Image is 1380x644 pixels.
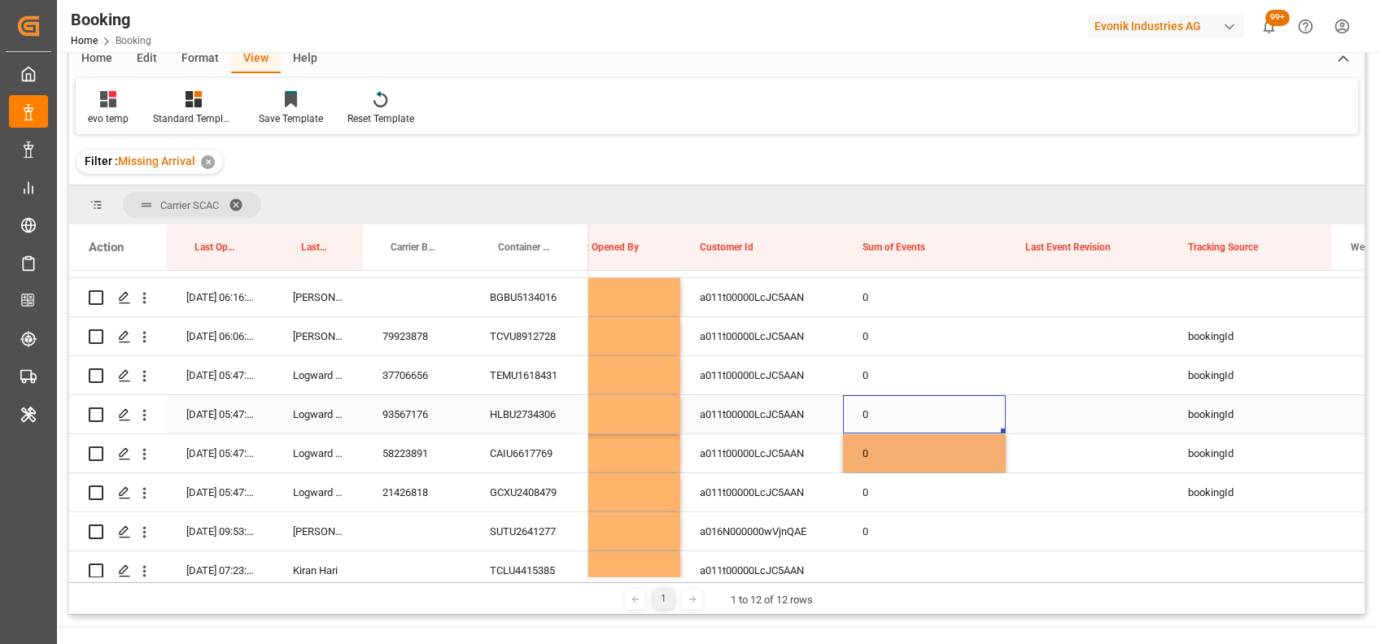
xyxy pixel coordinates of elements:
button: Help Center [1287,8,1324,45]
div: bookingId [1168,473,1331,511]
div: bookingId [1168,356,1331,394]
div: 1 to 12 of 12 rows [731,592,813,608]
span: Customer Id [700,241,753,253]
div: Logward System [273,473,363,511]
div: Press SPACE to select this row. [69,395,588,434]
div: Home [69,46,124,73]
div: Press SPACE to select this row. [69,278,588,317]
div: 21426818 [363,473,470,511]
div: a011t00000LcJC5AAN [680,356,843,394]
div: Press SPACE to select this row. [69,512,588,551]
div: a016N000000wVjnQAE [680,512,843,550]
span: Last Event Revision [1025,241,1111,253]
div: CAIU6617769 [470,434,588,472]
div: TCVU8912728 [470,317,588,355]
div: Logward System [273,434,363,472]
div: View [231,46,281,73]
div: Press SPACE to select this row. [69,473,588,512]
div: Press SPACE to select this row. [69,356,588,395]
div: [PERSON_NAME] [273,317,363,355]
div: BGBU5134016 [470,278,588,316]
div: YES [561,513,661,550]
span: Last Opened By [301,241,329,253]
div: 0 [843,473,1006,511]
div: Logward System [273,356,363,394]
div: YES [561,552,661,590]
div: Logward System [273,395,363,433]
div: 93567176 [363,395,470,433]
span: Filter : [85,154,118,168]
div: [DATE] 05:47:58 [167,434,273,472]
div: bookingId [1168,395,1331,433]
div: a011t00000LcJC5AAN [680,473,843,511]
div: TEMU1618431 [470,356,588,394]
div: 37706656 [363,356,470,394]
div: [DATE] 05:47:58 [167,356,273,394]
div: Press SPACE to select this row. [69,434,588,473]
div: YES [561,435,661,472]
div: GCXU2408479 [470,473,588,511]
div: SUTU2641277 [470,512,588,550]
div: a011t00000LcJC5AAN [680,317,843,355]
div: [DATE] 09:53:56 [167,512,273,550]
div: 79923878 [363,317,470,355]
div: [PERSON_NAME] [273,278,363,316]
a: Home [71,35,98,46]
span: Container No. [498,241,554,253]
div: [DATE] 06:16:35 [167,278,273,316]
div: Format [169,46,231,73]
div: Press SPACE to select this row. [69,551,588,590]
div: a011t00000LcJC5AAN [680,434,843,472]
div: [DATE] 05:47:58 [167,395,273,433]
div: 0 [843,317,1006,355]
div: Standard Templates [153,111,234,126]
span: Missing Arrival [118,154,195,168]
div: a011t00000LcJC5AAN [680,395,843,433]
div: ✕ [201,155,215,169]
div: YES [561,357,661,394]
div: YES [561,318,661,355]
button: show 106 new notifications [1251,8,1287,45]
div: bookingId [1168,434,1331,472]
div: 0 [843,434,1006,472]
div: Booking [71,7,151,32]
div: Press SPACE to select this row. [69,317,588,356]
div: Evonik Industries AG [1088,15,1244,38]
div: [DATE] 05:47:58 [167,473,273,511]
span: Update Last Opened By [537,241,639,253]
div: evo temp [88,111,129,126]
div: Help [281,46,330,73]
div: Edit [124,46,169,73]
button: Evonik Industries AG [1088,11,1251,41]
div: 58223891 [363,434,470,472]
div: a011t00000LcJC5AAN [680,551,843,590]
span: Tracking Source [1188,241,1258,253]
div: YES [561,279,661,316]
span: Sum of Events [862,241,925,253]
span: Carrier Booking No. [391,241,436,253]
div: 1 [653,589,674,609]
div: 0 [843,278,1006,316]
div: 0 [843,356,1006,394]
div: YES [561,396,661,433]
div: a011t00000LcJC5AAN [680,278,843,316]
div: Save Template [259,111,323,126]
div: [DATE] 06:06:51 [167,317,273,355]
div: Reset Template [347,111,414,126]
span: Carrier SCAC [160,199,219,211]
div: Action [89,240,124,255]
div: [PERSON_NAME] [273,512,363,550]
div: HLBU2734306 [470,395,588,433]
span: 99+ [1265,10,1290,26]
div: 0 [843,512,1006,550]
div: 0 [843,395,1006,433]
div: Kiran Hari [273,551,363,590]
span: Last Opened Date [194,241,239,253]
div: bookingId [1168,317,1331,355]
div: [DATE] 07:23:39 [167,551,273,590]
div: TCLU4415385 [470,551,588,590]
div: YES [561,474,661,511]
